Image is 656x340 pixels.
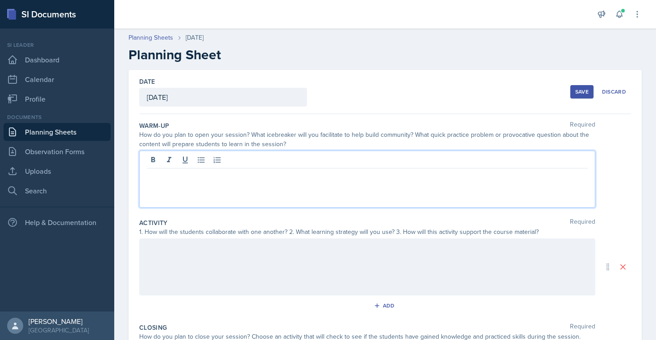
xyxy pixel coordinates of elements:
a: Dashboard [4,51,111,69]
a: Uploads [4,162,111,180]
label: Activity [139,218,168,227]
a: Search [4,182,111,200]
a: Planning Sheets [4,123,111,141]
h2: Planning Sheet [129,47,642,63]
div: Help & Documentation [4,213,111,231]
a: Observation Forms [4,143,111,160]
span: Required [570,121,595,130]
label: Closing [139,323,167,332]
div: [DATE] [186,33,203,42]
div: Add [376,302,395,309]
button: Discard [597,85,631,98]
div: Save [575,88,589,95]
label: Warm-Up [139,121,169,130]
div: Si leader [4,41,111,49]
a: Planning Sheets [129,33,173,42]
div: 1. How will the students collaborate with one another? 2. What learning strategy will you use? 3.... [139,227,595,237]
button: Save [570,85,594,98]
a: Profile [4,90,111,108]
label: Date [139,77,155,86]
div: [PERSON_NAME] [29,317,89,326]
button: Add [371,299,400,312]
span: Required [570,323,595,332]
div: [GEOGRAPHIC_DATA] [29,326,89,335]
div: Documents [4,113,111,121]
a: Calendar [4,70,111,88]
div: How do you plan to open your session? What icebreaker will you facilitate to help build community... [139,130,595,149]
span: Required [570,218,595,227]
div: Discard [602,88,626,95]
